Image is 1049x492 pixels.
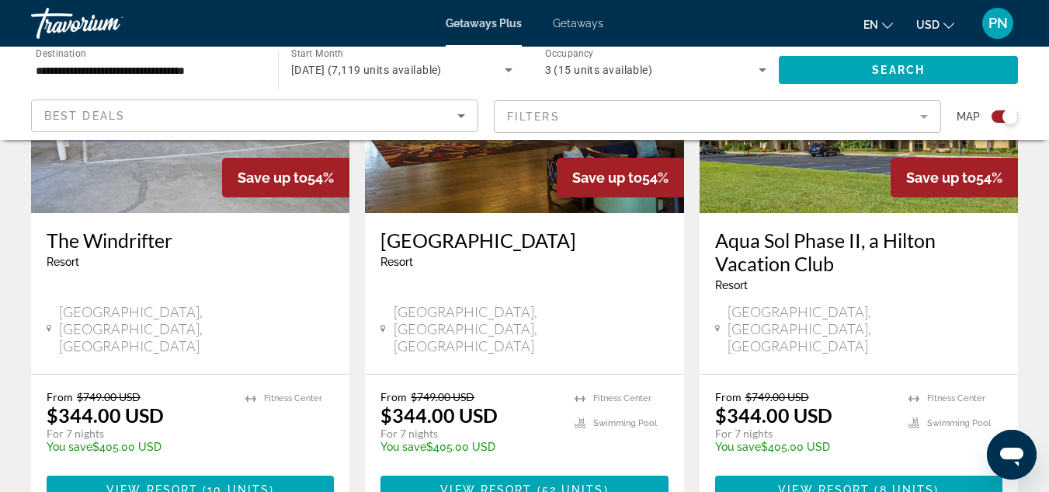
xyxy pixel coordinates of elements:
button: Filter [494,99,941,134]
div: 54% [557,158,684,197]
p: $405.00 USD [380,441,558,453]
span: From [380,390,407,403]
span: Occupancy [545,48,594,59]
a: Travorium [31,3,186,44]
button: Change currency [916,13,954,36]
span: $749.00 USD [745,390,809,403]
button: Change language [863,13,893,36]
iframe: Button to launch messaging window [987,430,1037,480]
span: Save up to [572,169,642,186]
button: Search [779,56,1018,84]
span: [GEOGRAPHIC_DATA], [GEOGRAPHIC_DATA], [GEOGRAPHIC_DATA] [59,303,334,354]
span: $749.00 USD [411,390,474,403]
span: Start Month [291,48,343,59]
span: Map [957,106,980,127]
span: You save [380,441,426,453]
span: Fitness Center [927,393,985,403]
span: From [715,390,742,403]
p: For 7 nights [380,427,558,441]
p: For 7 nights [47,427,230,441]
span: PN [988,16,1008,31]
span: Save up to [238,169,307,186]
p: $344.00 USD [380,403,498,427]
span: en [863,19,878,31]
span: [GEOGRAPHIC_DATA], [GEOGRAPHIC_DATA], [GEOGRAPHIC_DATA] [728,303,1002,354]
span: Fitness Center [593,393,651,403]
div: 54% [222,158,349,197]
span: Destination [36,47,86,58]
div: 54% [891,158,1018,197]
span: Fitness Center [264,393,322,403]
p: $344.00 USD [715,403,832,427]
p: $344.00 USD [47,403,164,427]
span: $749.00 USD [77,390,141,403]
span: From [47,390,73,403]
span: [DATE] (7,119 units available) [291,64,442,76]
span: [GEOGRAPHIC_DATA], [GEOGRAPHIC_DATA], [GEOGRAPHIC_DATA] [394,303,669,354]
p: $405.00 USD [47,441,230,453]
span: USD [916,19,940,31]
span: Resort [380,256,413,268]
span: Best Deals [44,110,125,122]
span: You save [47,441,92,453]
p: For 7 nights [715,427,893,441]
span: Swimming Pool [927,418,991,428]
span: Resort [715,279,748,291]
a: Aqua Sol Phase II, a Hilton Vacation Club [715,229,1002,275]
mat-select: Sort by [44,106,465,125]
p: $405.00 USD [715,441,893,453]
a: Getaways Plus [446,17,522,30]
span: Save up to [906,169,976,186]
span: Swimming Pool [593,418,657,428]
a: Getaways [553,17,603,30]
a: [GEOGRAPHIC_DATA] [380,229,668,252]
span: Search [872,64,925,76]
button: User Menu [978,7,1018,40]
span: 3 (15 units available) [545,64,653,76]
span: You save [715,441,761,453]
span: Resort [47,256,79,268]
a: The Windrifter [47,229,334,252]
